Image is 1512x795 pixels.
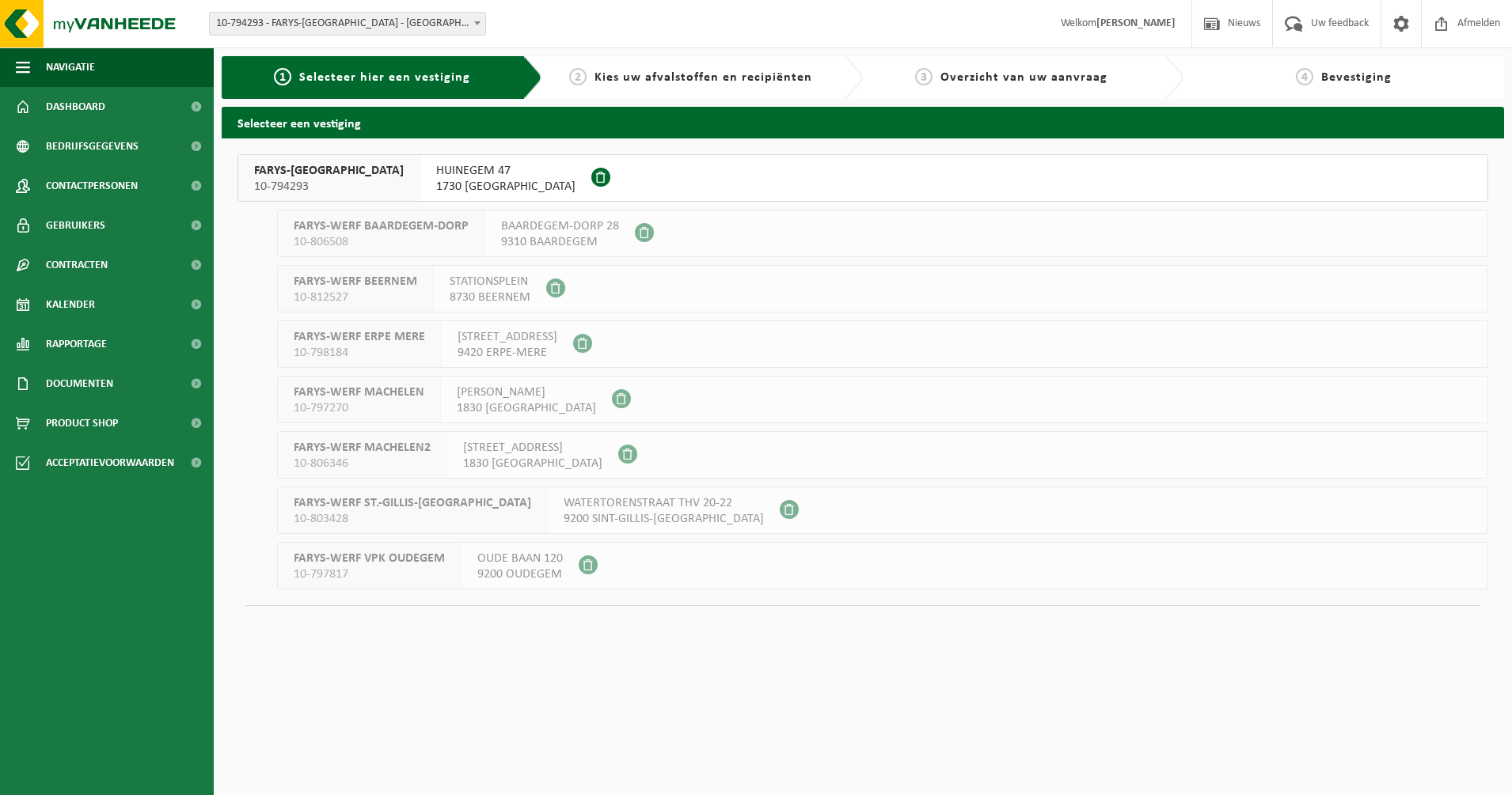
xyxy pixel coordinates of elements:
[46,364,113,403] span: Documenten
[1321,71,1392,84] span: Bevestiging
[294,495,531,511] span: FARYS-WERF ST.-GILLIS-[GEOGRAPHIC_DATA]
[501,234,619,250] span: 9310 BAARDEGEM
[294,566,445,582] span: 10-797817
[294,290,417,305] span: 10-812527
[595,71,812,84] span: Kies uw afvalstoffen en recipiënten
[1096,17,1176,29] strong: [PERSON_NAME]
[46,206,105,245] span: Gebruikers
[46,87,105,127] span: Dashboard
[940,71,1107,84] span: Overzicht van uw aanvraag
[564,511,764,527] span: 9200 SINT-GILLIS-[GEOGRAPHIC_DATA]
[436,179,576,195] span: 1730 [GEOGRAPHIC_DATA]
[477,551,563,566] span: OUDE BAAN 120
[46,166,138,206] span: Contactpersonen
[222,107,1504,138] h2: Selecteer een vestiging
[458,329,557,345] span: [STREET_ADDRESS]
[46,324,107,364] span: Rapportage
[463,456,602,471] span: 1830 [GEOGRAPHIC_DATA]
[477,566,563,582] span: 9200 OUDEGEM
[294,274,417,290] span: FARYS-WERF BEERNEM
[463,440,602,456] span: [STREET_ADDRESS]
[915,68,933,85] span: 3
[274,68,291,85] span: 1
[46,47,95,87] span: Navigatie
[294,511,531,527] span: 10-803428
[46,127,139,166] span: Bedrijfsgegevens
[254,179,404,195] span: 10-794293
[237,154,1488,202] button: FARYS-[GEOGRAPHIC_DATA] 10-794293 HUINEGEM 471730 [GEOGRAPHIC_DATA]
[501,218,619,234] span: BAARDEGEM-DORP 28
[294,234,469,250] span: 10-806508
[294,440,431,456] span: FARYS-WERF MACHELEN2
[450,290,530,305] span: 8730 BEERNEM
[1296,68,1313,85] span: 4
[564,495,764,511] span: WATERTORENSTRAAT THV 20-22
[46,245,108,285] span: Contracten
[294,456,431,471] span: 10-806346
[46,285,95,324] span: Kalender
[458,345,557,361] span: 9420 ERPE-MERE
[294,345,425,361] span: 10-798184
[294,384,424,400] span: FARYS-WERF MACHELEN
[46,443,174,483] span: Acceptatievoorwaarden
[294,218,469,234] span: FARYS-WERF BAARDEGEM-DORP
[46,403,118,443] span: Product Shop
[209,12,486,36] span: 10-794293 - FARYS-ASSE - ASSE
[569,68,587,85] span: 2
[210,13,485,35] span: 10-794293 - FARYS-ASSE - ASSE
[294,551,445,566] span: FARYS-WERF VPK OUDEGEM
[436,163,576,179] span: HUINEGEM 47
[294,329,425,345] span: FARYS-WERF ERPE MERE
[450,274,530,290] span: STATIONSPLEIN
[254,163,404,179] span: FARYS-[GEOGRAPHIC_DATA]
[457,384,596,400] span: [PERSON_NAME]
[299,71,470,84] span: Selecteer hier een vestiging
[294,400,424,416] span: 10-797270
[457,400,596,416] span: 1830 [GEOGRAPHIC_DATA]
